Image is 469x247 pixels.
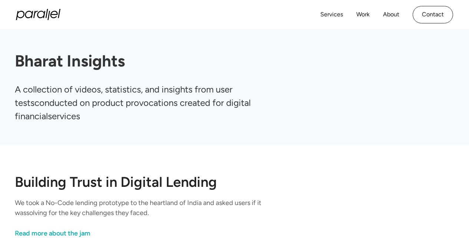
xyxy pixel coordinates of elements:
[15,52,454,71] h1: Bharat Insights
[16,9,60,20] a: home
[15,228,292,238] a: link
[15,228,90,238] div: Read more about the jam
[15,198,292,218] p: We took a No-Code lending prototype to the heartland of India and asked users if it wassolving fo...
[15,175,454,189] h2: Building Trust in Digital Lending
[320,9,343,20] a: Services
[383,9,399,20] a: About
[356,9,370,20] a: Work
[413,6,453,23] a: Contact
[15,83,280,123] p: A collection of videos, statistics, and insights from user testsconducted on product provocations...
